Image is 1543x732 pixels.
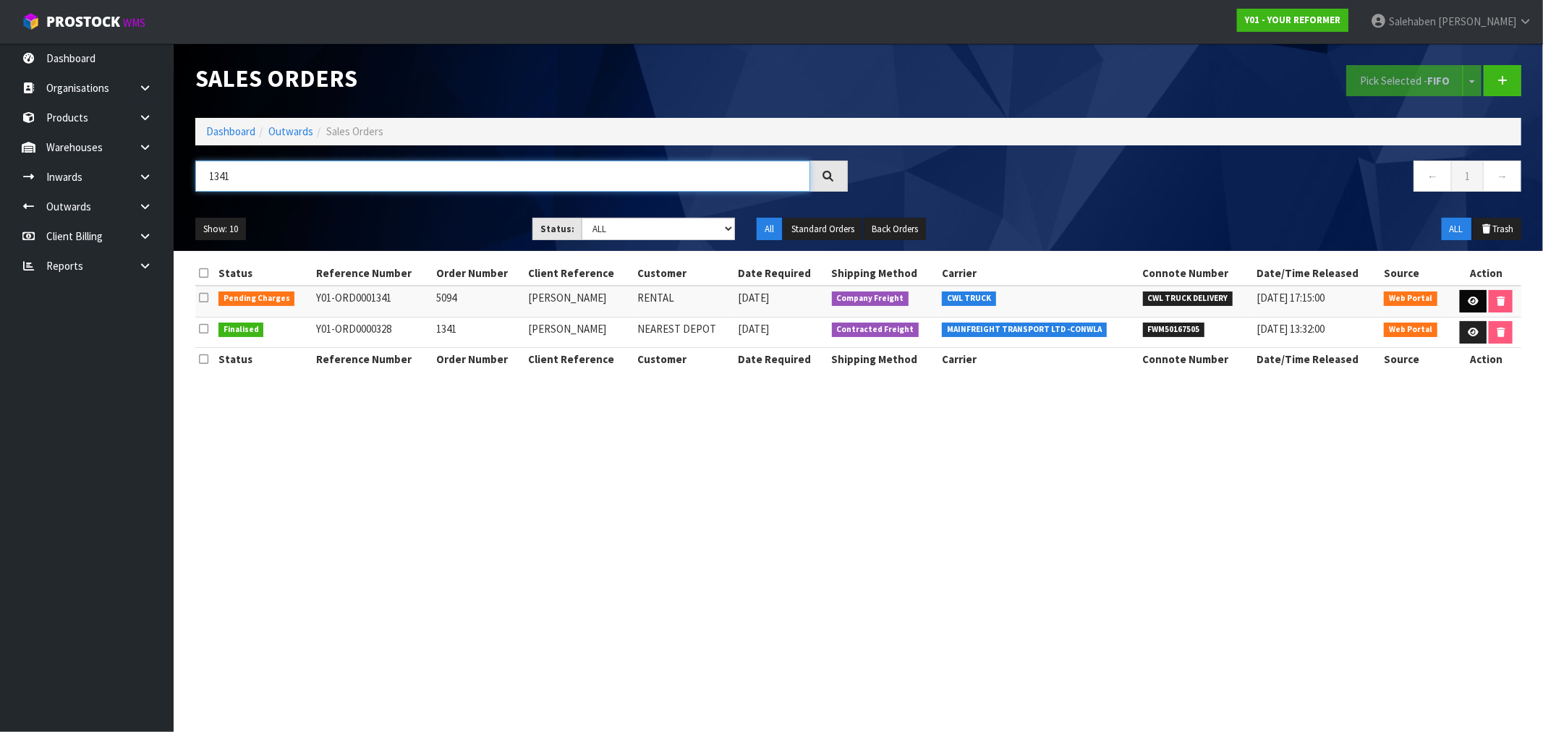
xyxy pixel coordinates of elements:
[1384,323,1437,337] span: Web Portal
[1139,262,1253,285] th: Connote Number
[1143,291,1233,306] span: CWL TRUCK DELIVERY
[1346,65,1463,96] button: Pick Selected -FIFO
[1380,262,1451,285] th: Source
[634,317,734,348] td: NEAREST DEPOT
[738,322,769,336] span: [DATE]
[1139,348,1253,371] th: Connote Number
[524,348,634,371] th: Client Reference
[1451,348,1521,371] th: Action
[1257,291,1325,305] span: [DATE] 17:15:00
[1253,262,1380,285] th: Date/Time Released
[828,262,939,285] th: Shipping Method
[433,286,524,317] td: 5094
[524,317,634,348] td: [PERSON_NAME]
[1143,323,1205,337] span: FWM50167505
[433,262,524,285] th: Order Number
[1427,74,1450,88] strong: FIFO
[1473,218,1521,241] button: Trash
[738,291,769,305] span: [DATE]
[326,124,383,138] span: Sales Orders
[828,348,939,371] th: Shipping Method
[864,218,926,241] button: Back Orders
[1237,9,1348,32] a: Y01 - YOUR REFORMER
[1384,291,1437,306] span: Web Portal
[734,348,828,371] th: Date Required
[313,286,433,317] td: Y01-ORD0001341
[634,286,734,317] td: RENTAL
[938,348,1139,371] th: Carrier
[524,262,634,285] th: Client Reference
[123,16,145,30] small: WMS
[433,348,524,371] th: Order Number
[313,262,433,285] th: Reference Number
[46,12,120,31] span: ProStock
[1438,14,1516,28] span: [PERSON_NAME]
[870,161,1522,196] nav: Page navigation
[313,348,433,371] th: Reference Number
[1483,161,1521,192] a: →
[195,218,246,241] button: Show: 10
[540,223,574,235] strong: Status:
[22,12,40,30] img: cube-alt.png
[215,262,313,285] th: Status
[1253,348,1380,371] th: Date/Time Released
[942,291,996,306] span: CWL TRUCK
[215,348,313,371] th: Status
[634,348,734,371] th: Customer
[938,262,1139,285] th: Carrier
[1414,161,1452,192] a: ←
[734,262,828,285] th: Date Required
[1451,161,1484,192] a: 1
[1389,14,1436,28] span: Salehaben
[757,218,782,241] button: All
[634,262,734,285] th: Customer
[433,317,524,348] td: 1341
[195,65,848,92] h1: Sales Orders
[1257,322,1325,336] span: [DATE] 13:32:00
[1451,262,1521,285] th: Action
[832,291,909,306] span: Company Freight
[1245,14,1340,26] strong: Y01 - YOUR REFORMER
[313,317,433,348] td: Y01-ORD0000328
[1380,348,1451,371] th: Source
[1442,218,1471,241] button: ALL
[268,124,313,138] a: Outwards
[218,323,264,337] span: Finalised
[783,218,862,241] button: Standard Orders
[218,291,295,306] span: Pending Charges
[195,161,810,192] input: Search sales orders
[206,124,255,138] a: Dashboard
[524,286,634,317] td: [PERSON_NAME]
[832,323,919,337] span: Contracted Freight
[942,323,1107,337] span: MAINFREIGHT TRANSPORT LTD -CONWLA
